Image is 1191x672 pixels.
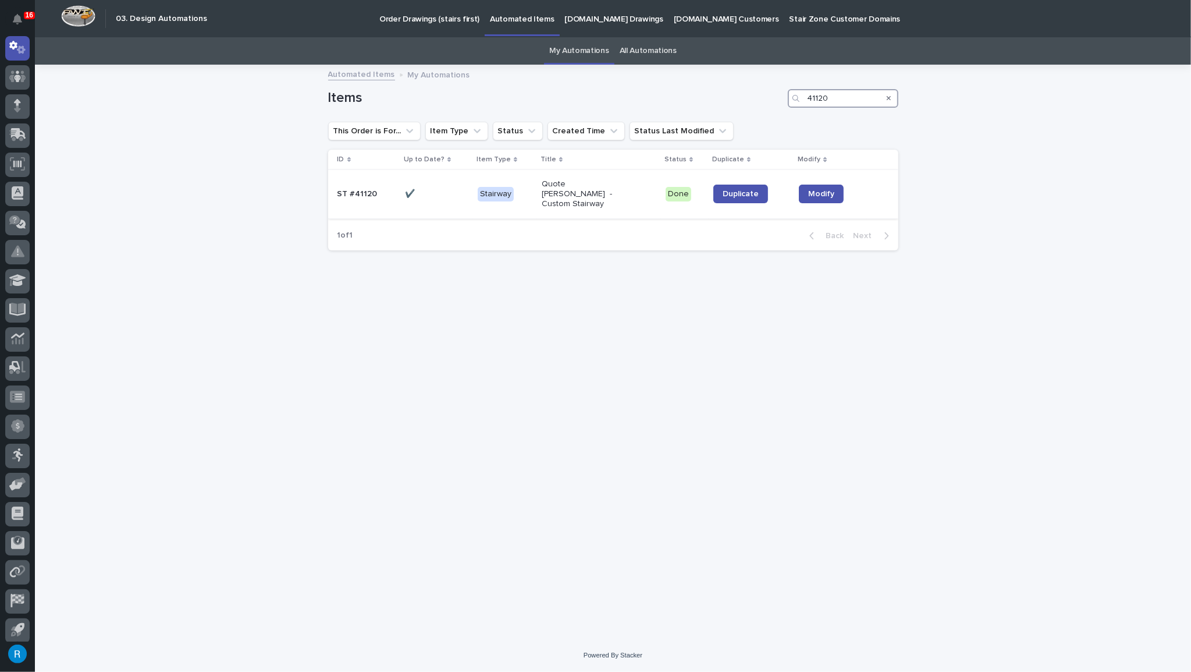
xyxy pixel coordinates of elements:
a: All Automations [620,37,677,65]
div: Stairway [478,187,514,201]
button: Status [493,122,543,140]
span: Back [819,232,844,240]
p: Item Type [477,153,511,166]
button: This Order is For... [328,122,421,140]
span: Next [854,232,879,240]
p: ✔️ [405,187,417,199]
a: My Automations [549,37,609,65]
p: Up to Date? [404,153,445,166]
div: Done [666,187,691,201]
a: Duplicate [713,185,768,203]
button: Next [849,231,898,241]
h1: Items [328,90,783,107]
p: Status [664,153,687,166]
p: 1 of 1 [328,221,362,250]
tr: ST #41120ST #41120 ✔️✔️ StairwayQuote [PERSON_NAME] - Custom StairwayDoneDuplicateModify [328,170,898,218]
p: Title [541,153,556,166]
a: Powered By Stacker [584,652,642,659]
p: Quote [PERSON_NAME] - Custom Stairway [542,179,625,208]
h2: 03. Design Automations [116,14,207,24]
p: My Automations [408,68,470,80]
a: Automated Items [328,67,395,80]
span: Duplicate [723,190,759,198]
p: 16 [26,11,33,19]
p: Modify [798,153,820,166]
span: Modify [808,190,834,198]
p: ID [337,153,344,166]
button: Created Time [547,122,625,140]
button: Item Type [425,122,488,140]
div: Notifications16 [15,14,30,33]
button: Back [800,231,849,241]
img: Workspace Logo [61,5,95,27]
button: Notifications [5,7,30,31]
p: Duplicate [712,153,744,166]
button: users-avatar [5,642,30,666]
p: ST #41120 [337,187,380,199]
input: Search [788,89,898,108]
button: Status Last Modified [630,122,734,140]
a: Modify [799,185,844,203]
